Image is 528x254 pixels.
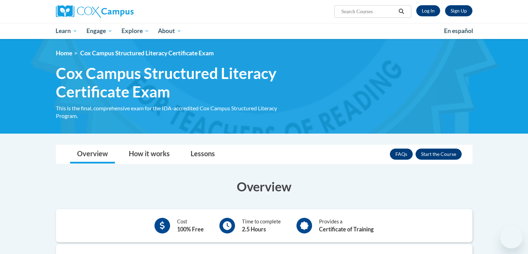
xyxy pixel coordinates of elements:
[390,149,413,160] a: FAQs
[82,23,117,39] a: Engage
[153,23,186,39] a: About
[122,145,177,164] a: How it works
[242,226,266,232] b: 2.5 Hours
[56,5,134,18] img: Cox Campus
[158,27,182,35] span: About
[177,226,204,232] b: 100% Free
[319,226,374,232] b: Certificate of Training
[445,5,472,16] a: Register
[177,218,204,233] div: Cost
[86,27,112,35] span: Engage
[396,7,407,16] button: Search
[56,5,188,18] a: Cox Campus
[56,27,77,35] span: Learn
[319,218,374,233] div: Provides a
[439,24,478,38] a: En español
[51,23,82,39] a: Learn
[56,64,295,101] span: Cox Campus Structured Literacy Certificate Exam
[45,23,483,39] div: Main menu
[56,49,72,57] a: Home
[184,145,222,164] a: Lessons
[500,226,522,248] iframe: Button to launch messaging window
[444,27,473,34] span: En español
[341,7,396,16] input: Search Courses
[121,27,149,35] span: Explore
[56,178,472,195] h3: Overview
[242,218,281,233] div: Time to complete
[416,149,462,160] button: Enroll
[80,49,214,57] span: Cox Campus Structured Literacy Certificate Exam
[56,104,295,120] div: This is the final, comprehensive exam for the IDA-accredited Cox Campus Structured Literacy Program.
[117,23,154,39] a: Explore
[70,145,115,164] a: Overview
[416,5,440,16] a: Log In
